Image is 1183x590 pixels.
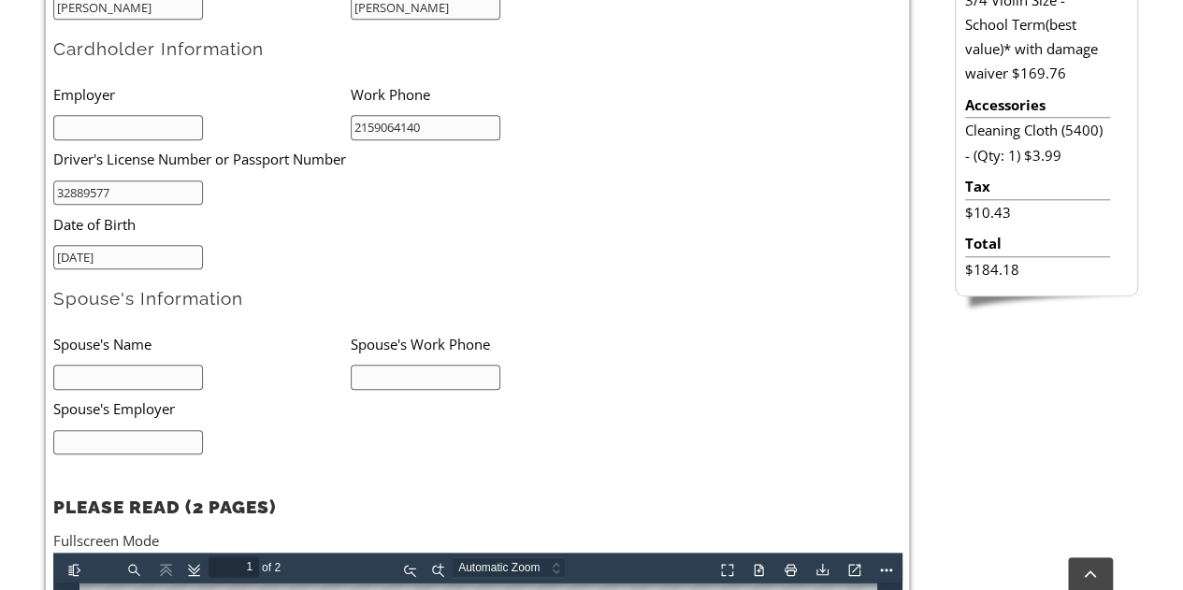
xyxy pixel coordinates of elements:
a: Fullscreen Mode [53,531,159,550]
li: Spouse's Employer [53,390,588,428]
strong: PLEASE READ (2 PAGES) [53,496,276,517]
li: Spouse's Name [53,324,351,363]
select: Zoom [399,5,532,24]
li: $10.43 [965,200,1110,224]
input: Page [155,4,206,24]
img: sidebar-footer.png [955,296,1138,313]
li: Driver's License Number or Passport Number [53,140,588,179]
li: $184.18 [965,257,1110,281]
li: Date of Birth [53,205,588,243]
li: Spouse's Work Phone [351,324,648,363]
li: Accessories [965,93,1110,118]
li: Tax [965,174,1110,199]
li: Total [965,231,1110,256]
li: Employer [53,75,351,113]
h2: Spouse's Information [53,287,902,310]
h2: Cardholder Information [53,37,902,61]
li: Cleaning Cloth (5400) - (Qty: 1) $3.99 [965,118,1110,167]
span: of 2 [206,5,234,25]
li: Work Phone [351,75,648,113]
